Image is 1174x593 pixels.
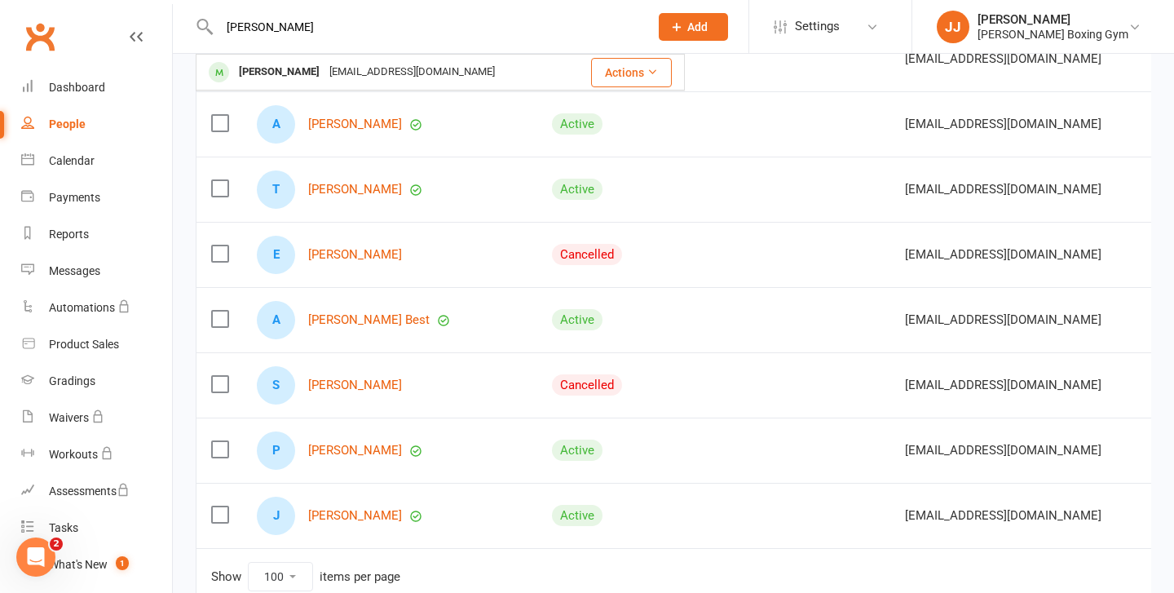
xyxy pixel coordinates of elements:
[308,378,402,392] a: [PERSON_NAME]
[308,117,402,131] a: [PERSON_NAME]
[234,60,324,84] div: [PERSON_NAME]
[308,444,402,458] a: [PERSON_NAME]
[21,363,172,400] a: Gradings
[257,497,295,535] div: Jay
[905,174,1101,205] span: [EMAIL_ADDRESS][DOMAIN_NAME]
[905,43,1101,74] span: [EMAIL_ADDRESS][DOMAIN_NAME]
[905,239,1101,270] span: [EMAIL_ADDRESS][DOMAIN_NAME]
[552,244,622,265] div: Cancelled
[21,473,172,510] a: Assessments
[211,562,400,591] div: Show
[687,20,708,33] span: Add
[21,253,172,290] a: Messages
[21,290,172,326] a: Automations
[795,8,840,45] span: Settings
[308,509,402,523] a: [PERSON_NAME]
[978,27,1128,42] div: [PERSON_NAME] Boxing Gym
[116,556,129,570] span: 1
[21,436,172,473] a: Workouts
[552,309,602,330] div: Active
[49,81,105,94] div: Dashboard
[21,106,172,143] a: People
[308,313,430,327] a: [PERSON_NAME] Best
[21,179,172,216] a: Payments
[21,547,172,583] a: What's New1
[21,69,172,106] a: Dashboard
[552,505,602,526] div: Active
[49,411,89,424] div: Waivers
[49,301,115,314] div: Automations
[257,431,295,470] div: Paul
[324,60,500,84] div: [EMAIL_ADDRESS][DOMAIN_NAME]
[50,538,63,551] span: 2
[49,521,78,534] div: Tasks
[905,370,1101,400] span: [EMAIL_ADDRESS][DOMAIN_NAME]
[308,183,402,197] a: [PERSON_NAME]
[552,113,602,135] div: Active
[21,216,172,253] a: Reports
[49,558,108,571] div: What's New
[937,11,969,43] div: JJ
[21,400,172,436] a: Waivers
[21,143,172,179] a: Calendar
[49,485,130,498] div: Assessments
[591,58,672,87] button: Actions
[978,12,1128,27] div: [PERSON_NAME]
[20,16,60,57] a: Clubworx
[257,105,295,144] div: Alexzavier
[308,248,402,262] a: [PERSON_NAME]
[257,301,295,339] div: Asher
[49,338,119,351] div: Product Sales
[49,191,100,204] div: Payments
[552,440,602,461] div: Active
[552,374,622,396] div: Cancelled
[16,538,55,577] iframe: Intercom live chat
[49,264,100,277] div: Messages
[659,13,728,41] button: Add
[905,108,1101,139] span: [EMAIL_ADDRESS][DOMAIN_NAME]
[21,510,172,547] a: Tasks
[905,500,1101,531] span: [EMAIL_ADDRESS][DOMAIN_NAME]
[257,236,295,274] div: Ethan
[49,117,86,131] div: People
[905,435,1101,466] span: [EMAIL_ADDRESS][DOMAIN_NAME]
[49,154,95,167] div: Calendar
[21,326,172,363] a: Product Sales
[49,448,98,461] div: Workouts
[257,366,295,405] div: Samuel
[49,374,95,387] div: Gradings
[214,15,638,38] input: Search...
[905,304,1101,335] span: [EMAIL_ADDRESS][DOMAIN_NAME]
[320,570,400,584] div: items per page
[552,179,602,200] div: Active
[49,228,89,241] div: Reports
[257,170,295,209] div: Tyler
